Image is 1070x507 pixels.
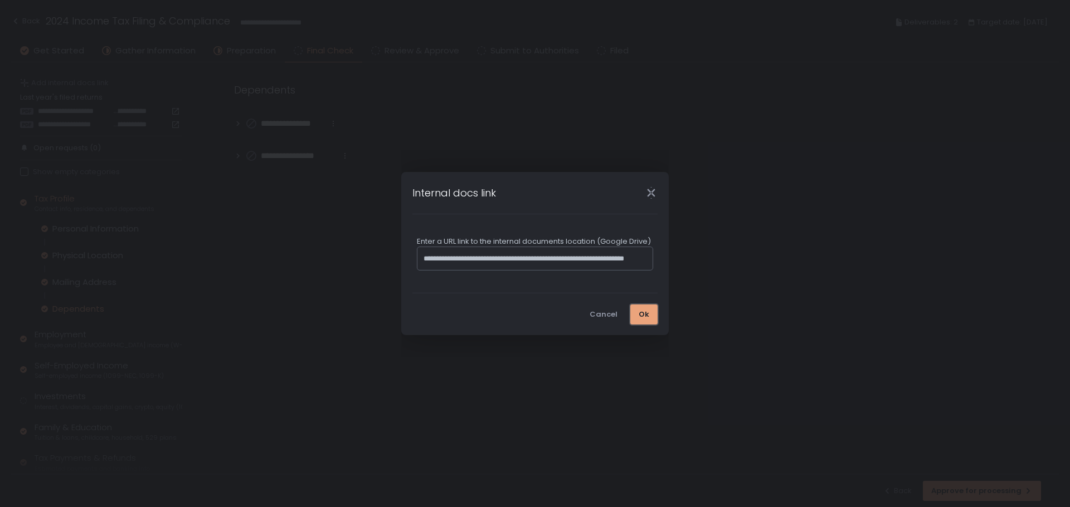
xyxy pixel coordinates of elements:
[639,309,649,319] div: Ok
[590,309,617,319] div: Cancel
[633,186,669,199] div: Close
[630,304,658,324] button: Ok
[581,304,626,324] button: Cancel
[412,185,496,200] h1: Internal docs link
[417,237,653,247] div: Enter a URL link to the internal documents location (Google Drive)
